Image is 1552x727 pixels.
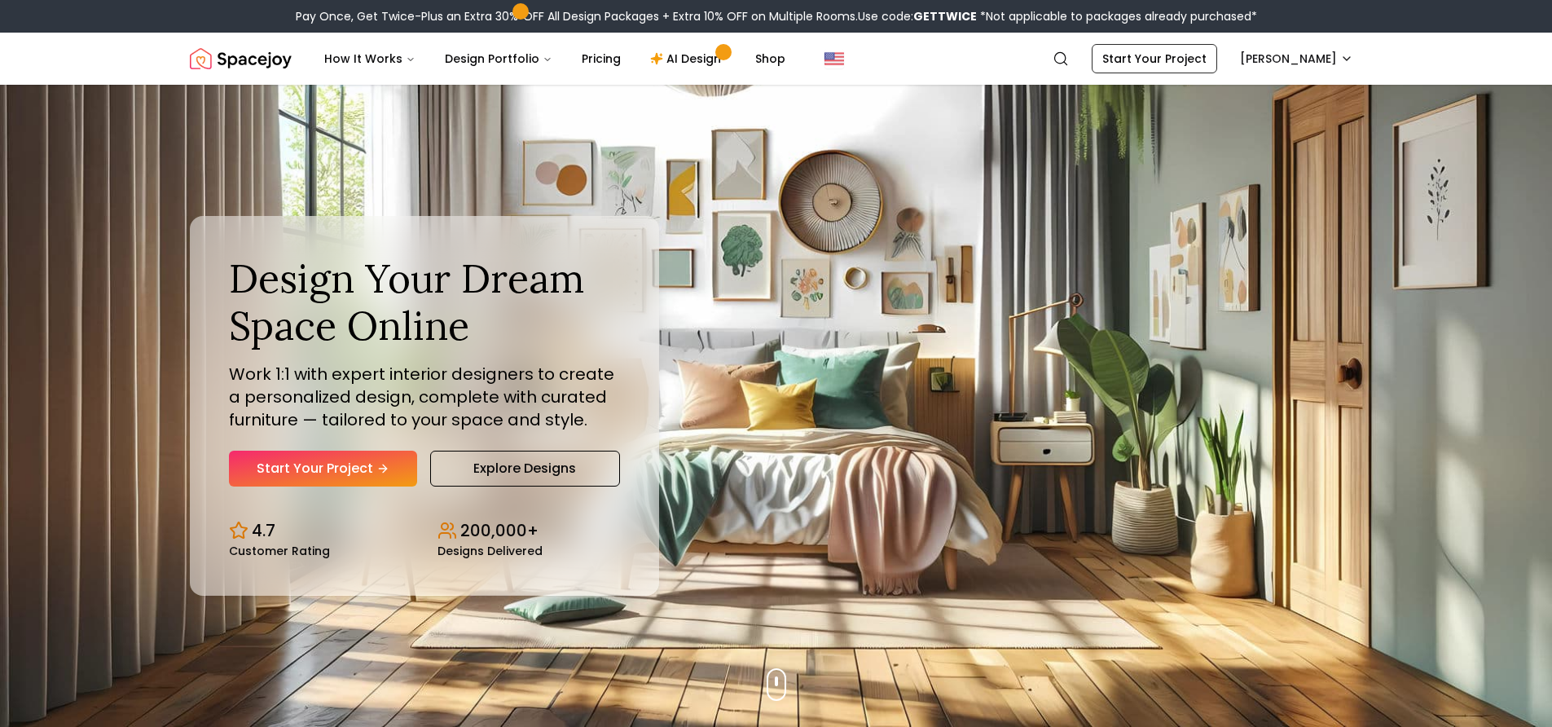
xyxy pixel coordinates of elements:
[430,451,620,487] a: Explore Designs
[190,42,292,75] img: Spacejoy Logo
[824,49,844,68] img: United States
[229,255,620,349] h1: Design Your Dream Space Online
[913,8,977,24] b: GETTWICE
[1230,44,1363,73] button: [PERSON_NAME]
[229,545,330,557] small: Customer Rating
[742,42,798,75] a: Shop
[858,8,977,24] span: Use code:
[229,363,620,431] p: Work 1:1 with expert interior designers to create a personalized design, complete with curated fu...
[1092,44,1217,73] a: Start Your Project
[296,8,1257,24] div: Pay Once, Get Twice-Plus an Extra 30% OFF All Design Packages + Extra 10% OFF on Multiple Rooms.
[977,8,1257,24] span: *Not applicable to packages already purchased*
[437,545,543,557] small: Designs Delivered
[311,42,429,75] button: How It Works
[252,519,275,542] p: 4.7
[229,506,620,557] div: Design stats
[637,42,739,75] a: AI Design
[229,451,417,487] a: Start Your Project
[569,42,634,75] a: Pricing
[311,42,798,75] nav: Main
[190,33,1363,85] nav: Global
[432,42,565,75] button: Design Portfolio
[190,42,292,75] a: Spacejoy
[460,519,539,542] p: 200,000+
